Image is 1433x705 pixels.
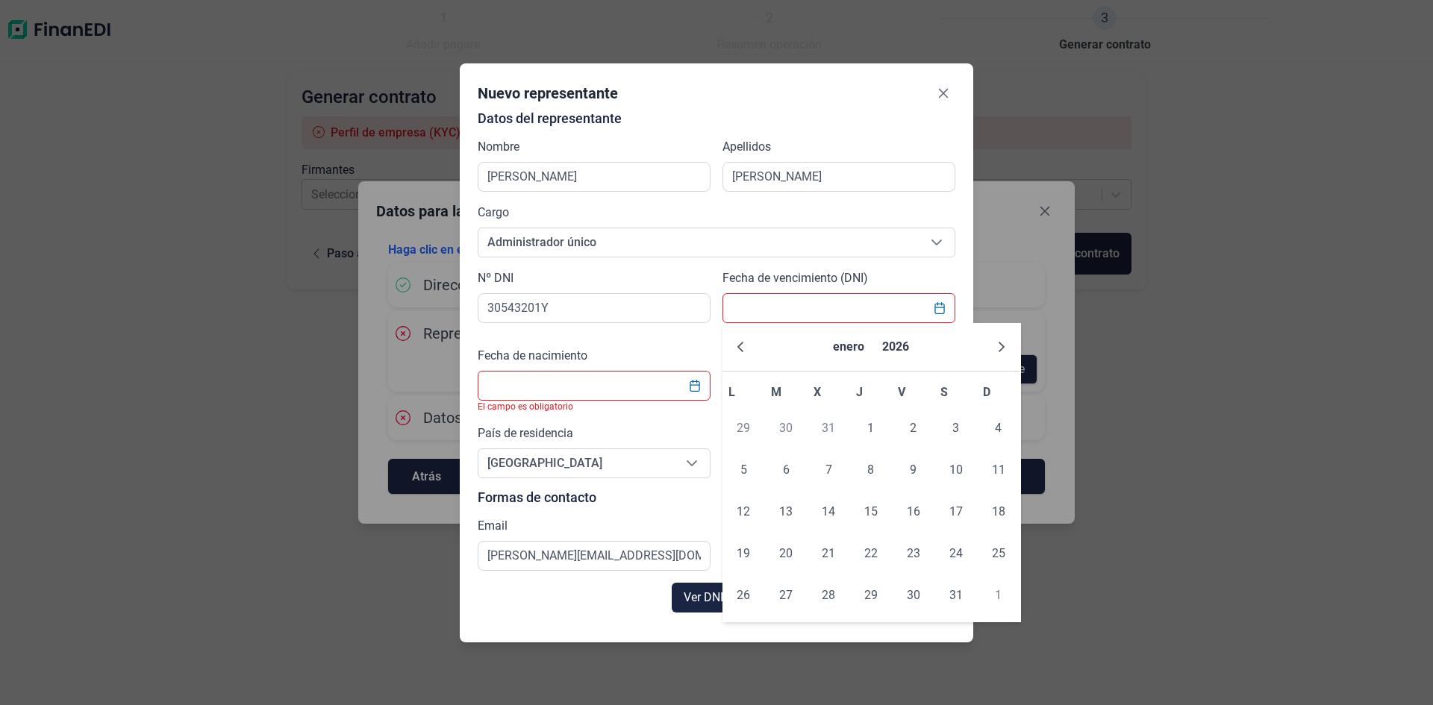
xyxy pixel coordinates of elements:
span: 9 [899,455,928,485]
label: Nombre [478,138,519,156]
span: 18 [984,497,1014,527]
span: S [940,385,948,399]
span: 17 [941,497,971,527]
span: J [856,385,863,399]
td: 25/01/2026 [977,533,1020,574]
div: Seleccione una opción [919,228,955,257]
td: 16/01/2026 [892,491,934,533]
span: 1 [856,413,886,443]
td: 31/12/2025 [808,407,850,449]
td: 14/01/2026 [808,491,850,533]
td: 07/01/2026 [808,449,850,491]
span: 8 [856,455,886,485]
span: X [814,385,821,399]
td: 01/02/2026 [977,574,1020,616]
span: 28 [814,580,843,610]
p: Datos del representante [478,111,955,126]
label: Cargo [478,204,509,222]
span: D [983,385,990,399]
span: L [728,385,735,399]
span: [GEOGRAPHIC_DATA] [478,449,674,477]
td: 31/01/2026 [934,574,977,616]
span: 4 [984,413,1014,443]
span: 2 [899,413,928,443]
td: 11/01/2026 [977,449,1020,491]
span: 10 [941,455,971,485]
span: 22 [856,539,886,568]
td: 02/01/2026 [892,407,934,449]
label: Fecha de vencimiento (DNI) [722,269,868,287]
span: V [898,385,905,399]
td: 04/01/2026 [977,407,1020,449]
td: 08/01/2026 [850,449,893,491]
span: 25 [984,539,1014,568]
span: 31 [941,580,971,610]
td: 03/01/2026 [934,407,977,449]
button: Choose Date [925,295,954,322]
td: 10/01/2026 [934,449,977,491]
td: 23/01/2026 [892,533,934,574]
div: Choose Date [722,323,1021,622]
td: 30/12/2025 [765,407,808,449]
span: 29 [856,580,886,610]
label: Email [478,517,508,535]
td: 20/01/2026 [765,533,808,574]
td: 26/01/2026 [722,574,765,616]
button: Choose Month [827,329,870,365]
td: 15/01/2026 [850,491,893,533]
td: 29/12/2025 [722,407,765,449]
span: 23 [899,539,928,568]
td: 22/01/2026 [850,533,893,574]
div: El campo es obligatorio [478,401,711,413]
td: 01/01/2026 [850,407,893,449]
span: 1 [984,580,1014,610]
label: Fecha de nacimiento [478,347,587,365]
span: 6 [771,455,801,485]
span: 11 [984,455,1014,485]
td: 12/01/2026 [722,491,765,533]
span: 31 [814,413,843,443]
button: Choose Date [681,372,709,399]
td: 21/01/2026 [808,533,850,574]
span: Administrador único [478,228,919,257]
span: 15 [856,497,886,527]
label: País de residencia [478,424,573,442]
div: Nuevo representante [478,83,618,104]
td: 17/01/2026 [934,491,977,533]
span: 5 [728,455,758,485]
div: Seleccione una opción [674,449,710,477]
td: 27/01/2026 [765,574,808,616]
span: 29 [728,413,758,443]
td: 29/01/2026 [850,574,893,616]
span: 14 [814,497,843,527]
span: M [771,385,781,399]
td: 30/01/2026 [892,574,934,616]
span: 19 [728,539,758,568]
td: 28/01/2026 [808,574,850,616]
span: 30 [771,413,801,443]
span: 16 [899,497,928,527]
td: 19/01/2026 [722,533,765,574]
span: Ver DNI [684,589,723,607]
span: 20 [771,539,801,568]
label: Nº DNI [478,269,513,287]
span: 30 [899,580,928,610]
td: 24/01/2026 [934,533,977,574]
td: 06/01/2026 [765,449,808,491]
span: 13 [771,497,801,527]
span: 27 [771,580,801,610]
td: 13/01/2026 [765,491,808,533]
button: Previous Month [728,335,752,359]
span: 12 [728,497,758,527]
span: 3 [941,413,971,443]
td: 18/01/2026 [977,491,1020,533]
button: Close [931,81,955,105]
td: 05/01/2026 [722,449,765,491]
label: Apellidos [722,138,771,156]
span: 26 [728,580,758,610]
td: 09/01/2026 [892,449,934,491]
p: Formas de contacto [478,490,955,505]
button: Next Month [990,335,1014,359]
span: 24 [941,539,971,568]
span: 7 [814,455,843,485]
